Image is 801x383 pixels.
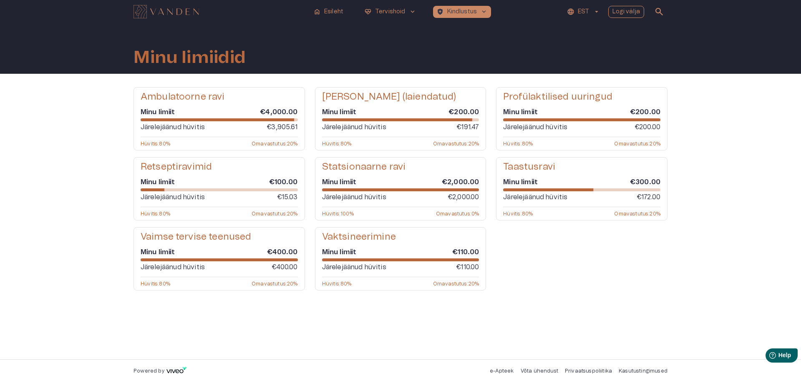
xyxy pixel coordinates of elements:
p: Omavastutus : 20 % [433,280,479,287]
button: Logi välja [608,6,645,18]
h6: Minu limiit [141,248,175,257]
p: Hüvitis : 80 % [141,210,170,217]
p: Järelejäänud hüvitis [503,192,567,202]
h6: €200.00 [448,108,479,117]
img: Vanden logo [133,5,199,18]
p: Tervishoid [375,8,406,16]
h6: €300.00 [630,178,660,187]
button: open search modal [651,3,667,20]
h6: Minu limiit [322,248,357,257]
p: €2,000.00 [448,192,479,202]
h6: Minu limiit [141,108,175,117]
button: health_and_safetyKindlustuskeyboard_arrow_down [433,6,491,18]
p: Järelejäänud hüvitis [141,192,205,202]
p: Omavastutus : 20 % [252,280,298,287]
h5: [PERSON_NAME] (laiendatud) [322,91,456,103]
h5: Vaktsineerimine [322,231,396,243]
h5: Taastusravi [503,161,555,173]
span: keyboard_arrow_down [409,8,416,15]
p: Hüvitis : 80 % [141,140,170,147]
p: Hüvitis : 80 % [141,280,170,287]
span: search [654,7,664,17]
p: Järelejäänud hüvitis [503,122,567,132]
h5: Statsionaarne ravi [322,161,406,173]
h6: Minu limiit [503,108,538,117]
h1: Minu limiidid [133,48,246,67]
p: EST [578,8,589,16]
p: Omavastutus : 20 % [433,140,479,147]
span: home [313,8,321,15]
p: Järelejäänud hüvitis [322,262,386,272]
h6: Minu limiit [322,108,357,117]
p: Kindlustus [447,8,477,16]
p: Logi välja [612,8,640,16]
p: Hüvitis : 100 % [322,210,354,217]
p: €200.00 [635,122,660,132]
h6: €110.00 [452,248,479,257]
span: ecg_heart [364,8,372,15]
h6: €2,000.00 [442,178,479,187]
h6: €400.00 [267,248,298,257]
p: Hüvitis : 80 % [322,140,352,147]
p: Järelejäänud hüvitis [141,262,205,272]
iframe: Help widget launcher [736,345,801,368]
p: €191.47 [456,122,479,132]
p: Hüvitis : 80 % [503,210,533,217]
h6: Minu limiit [141,178,175,187]
p: €3,905.61 [267,122,297,132]
p: Järelejäänud hüvitis [322,122,386,132]
p: €400.00 [272,262,298,272]
p: Järelejäänud hüvitis [141,122,205,132]
h6: Minu limiit [322,178,357,187]
h6: Minu limiit [503,178,538,187]
p: Omavastutus : 20 % [614,210,660,217]
span: health_and_safety [436,8,444,15]
p: Võta ühendust [521,368,558,375]
p: Omavastutus : 0 % [436,210,479,217]
p: Omavastutus : 20 % [252,140,298,147]
button: homeEsileht [310,6,348,18]
button: ecg_heartTervishoidkeyboard_arrow_down [361,6,420,18]
h6: €100.00 [269,178,298,187]
h5: Ambulatoorne ravi [141,91,225,103]
p: Esileht [324,8,343,16]
button: EST [566,6,601,18]
h6: €200.00 [630,108,660,117]
h5: Profülaktilised uuringud [503,91,612,103]
p: Hüvitis : 80 % [503,140,533,147]
p: €15.03 [277,192,298,202]
p: Omavastutus : 20 % [252,210,298,217]
a: e-Apteek [490,368,514,373]
p: Hüvitis : 80 % [322,280,352,287]
p: Powered by [133,368,164,375]
h5: Retseptiravimid [141,161,212,173]
a: Navigate to homepage [133,6,307,18]
span: keyboard_arrow_down [480,8,488,15]
a: Kasutustingimused [619,368,667,373]
p: Järelejäänud hüvitis [322,192,386,202]
h6: €4,000.00 [260,108,297,117]
p: Omavastutus : 20 % [614,140,660,147]
p: €172.00 [637,192,660,202]
a: Privaatsuspoliitika [565,368,612,373]
p: €110.00 [456,262,479,272]
h5: Vaimse tervise teenused [141,231,251,243]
